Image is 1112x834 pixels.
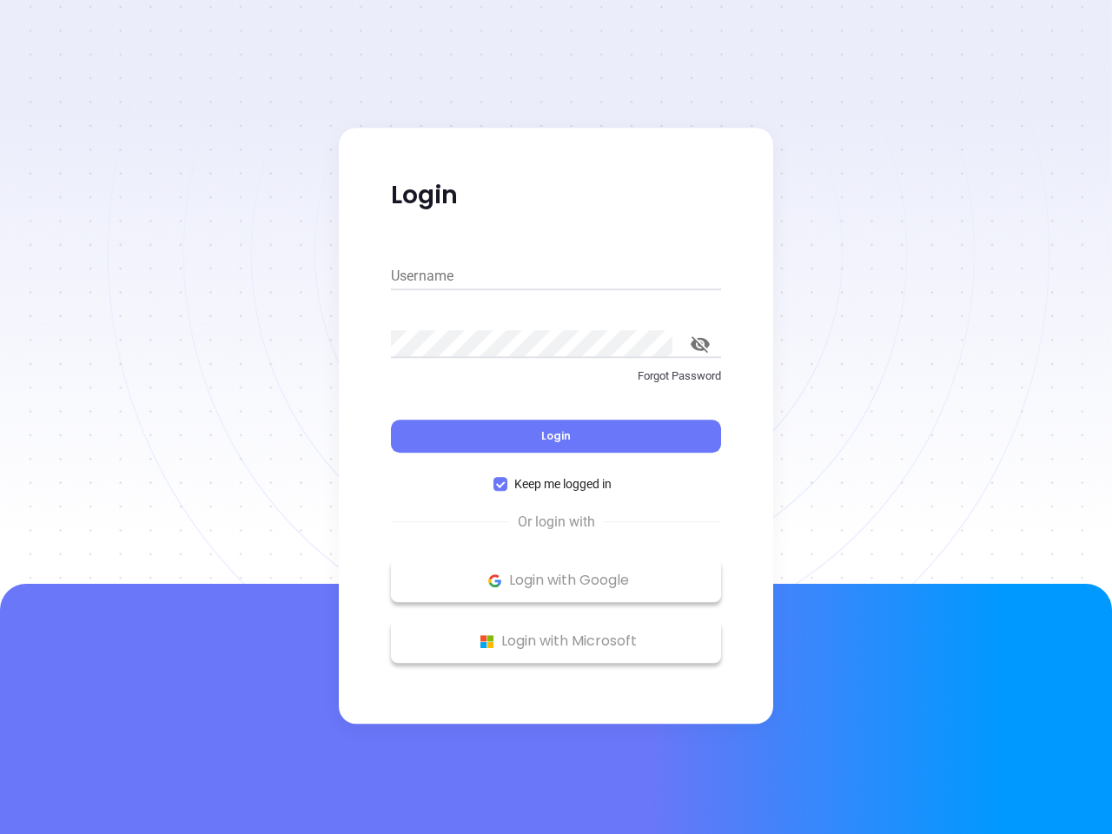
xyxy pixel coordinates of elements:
span: Login [541,428,571,443]
p: Login with Microsoft [400,628,712,654]
img: Microsoft Logo [476,631,498,652]
p: Forgot Password [391,367,721,385]
button: Microsoft Logo Login with Microsoft [391,619,721,663]
a: Forgot Password [391,367,721,399]
span: Keep me logged in [507,474,619,493]
p: Login with Google [400,567,712,593]
span: Or login with [509,512,604,533]
button: Google Logo Login with Google [391,559,721,602]
p: Login [391,180,721,211]
button: toggle password visibility [679,323,721,365]
button: Login [391,420,721,453]
img: Google Logo [484,570,506,592]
